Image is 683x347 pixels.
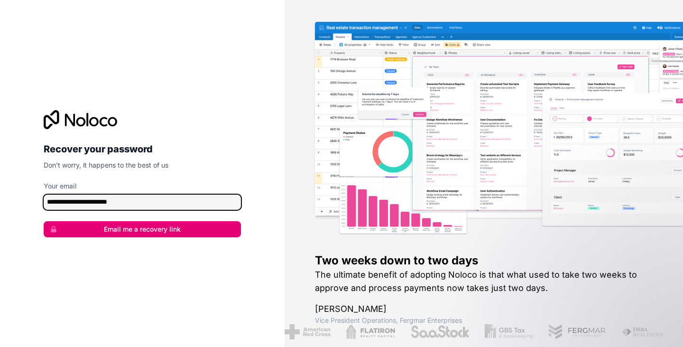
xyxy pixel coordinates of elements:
label: Your email [44,181,77,191]
p: Don't worry, it happens to the best of us [44,160,241,170]
h2: The ultimate benefit of adopting Noloco is that what used to take two weeks to approve and proces... [315,268,653,295]
img: /assets/gbstax-C-GtDUiK.png [484,324,532,339]
img: /assets/saastock-C6Zbiodz.png [410,324,470,339]
h1: Two weeks down to two days [315,253,653,268]
input: email [44,195,241,210]
iframe: Intercom notifications message [493,276,683,342]
button: Email me a recovery link [44,221,241,237]
img: /assets/flatiron-C8eUkumj.png [345,324,395,339]
h1: [PERSON_NAME] [315,302,653,316]
h1: Vice President Operations , Fergmar Enterprises [315,316,653,325]
h2: Recover your password [44,141,241,158]
img: /assets/american-red-cross-BAupjrZR.png [284,324,330,339]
